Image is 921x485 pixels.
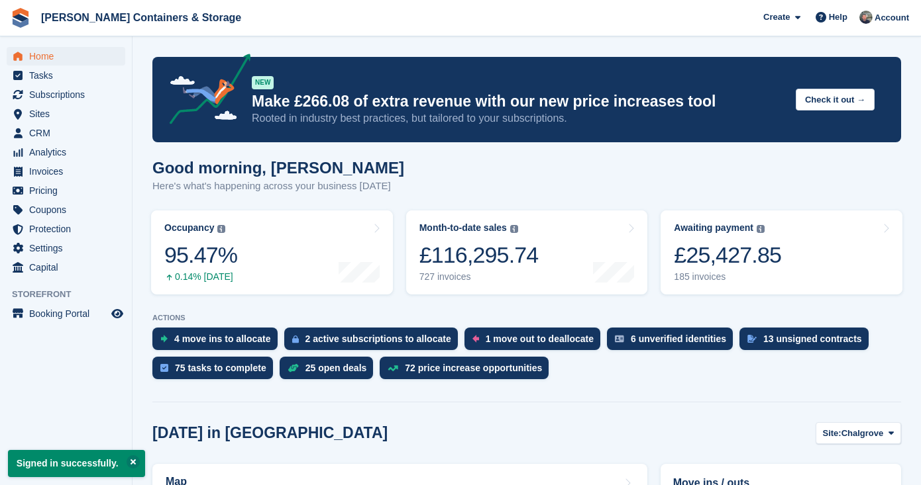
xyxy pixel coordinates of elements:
span: CRM [29,124,109,142]
img: deal-1b604bf984904fb50ccaf53a9ad4b4a5d6e5aea283cecdc64d6e3604feb123c2.svg [288,363,299,373]
img: icon-info-grey-7440780725fd019a000dd9b08b2336e03edf1995a4989e88bcd33f0948082b44.svg [510,225,518,233]
span: Protection [29,220,109,238]
div: 6 unverified identities [631,333,726,344]
a: 75 tasks to complete [152,357,280,386]
img: move_ins_to_allocate_icon-fdf77a2bb77ea45bf5b3d319d69a93e2d87916cf1d5bf7949dd705db3b84f3ca.svg [160,335,168,343]
a: menu [7,105,125,123]
a: menu [7,143,125,161]
a: menu [7,162,125,181]
div: NEW [252,76,274,89]
a: menu [7,258,125,277]
span: Invoices [29,162,109,181]
span: Coupons [29,200,109,219]
span: Capital [29,258,109,277]
a: 25 open deals [280,357,380,386]
div: £25,427.85 [674,242,781,269]
h1: Good morning, [PERSON_NAME] [152,159,404,177]
div: 25 open deals [305,363,367,373]
div: 0.14% [DATE] [164,271,237,283]
a: menu [7,124,125,142]
span: Help [829,11,847,24]
div: Month-to-date sales [419,222,507,234]
span: Tasks [29,66,109,85]
img: move_outs_to_deallocate_icon-f764333ba52eb49d3ac5e1228854f67142a1ed5810a6f6cc68b1a99e826820c5.svg [472,335,479,343]
a: [PERSON_NAME] Containers & Storage [36,7,246,28]
img: price_increase_opportunities-93ffe204e8149a01c8c9dc8f82e8f89637d9d84a8eef4429ea346261dce0b2c0.svg [388,365,398,371]
img: Adam Greenhalgh [859,11,873,24]
div: 95.47% [164,242,237,269]
a: 72 price increase opportunities [380,357,555,386]
div: 727 invoices [419,271,539,283]
a: menu [7,66,125,85]
span: Account [875,11,909,24]
a: menu [7,181,125,200]
span: Chalgrove [841,427,884,440]
img: verify_identity-adf6edd0f0f0b5bbfe63781bf79b02c33cf7c696d77639b501bdc392416b5a36.svg [615,335,624,343]
a: Preview store [109,306,125,322]
a: menu [7,200,125,219]
a: menu [7,47,125,66]
a: menu [7,85,125,104]
span: Analytics [29,143,109,161]
img: contract_signature_icon-13c848040528278c33f63329250d36e43548de30e8caae1d1a13099fd9432cc5.svg [747,335,757,343]
div: 1 move out to deallocate [486,333,594,344]
p: Rooted in industry best practices, but tailored to your subscriptions. [252,111,785,126]
div: 13 unsigned contracts [763,333,862,344]
p: Signed in successfully. [8,450,145,477]
span: Booking Portal [29,304,109,323]
a: menu [7,304,125,323]
p: Here's what's happening across your business [DATE] [152,179,404,194]
button: Site: Chalgrove [816,422,902,444]
a: 2 active subscriptions to allocate [284,328,464,357]
div: 4 move ins to allocate [174,333,271,344]
span: Site: [823,427,841,440]
span: Pricing [29,181,109,200]
img: icon-info-grey-7440780725fd019a000dd9b08b2336e03edf1995a4989e88bcd33f0948082b44.svg [217,225,225,233]
div: 2 active subscriptions to allocate [305,333,451,344]
div: 185 invoices [674,271,781,283]
button: Check it out → [796,89,875,110]
span: Subscriptions [29,85,109,104]
p: ACTIONS [152,314,901,322]
a: 1 move out to deallocate [464,328,607,357]
h2: [DATE] in [GEOGRAPHIC_DATA] [152,424,388,442]
div: 75 tasks to complete [175,363,266,373]
a: Awaiting payment £25,427.85 185 invoices [661,210,902,294]
div: £116,295.74 [419,242,539,269]
p: Make £266.08 of extra revenue with our new price increases tool [252,92,785,111]
div: Awaiting payment [674,222,753,234]
a: 13 unsigned contracts [739,328,875,357]
span: Sites [29,105,109,123]
a: Occupancy 95.47% 0.14% [DATE] [151,210,393,294]
a: 4 move ins to allocate [152,328,284,357]
img: icon-info-grey-7440780725fd019a000dd9b08b2336e03edf1995a4989e88bcd33f0948082b44.svg [757,225,765,233]
a: Month-to-date sales £116,295.74 727 invoices [406,210,648,294]
div: Occupancy [164,222,214,234]
img: price-adjustments-announcement-icon-8257ccfd72463d97f412b2fc003d46551f7dbcb40ab6d574587a9cd5c0d94... [158,54,251,129]
img: stora-icon-8386f47178a22dfd0bd8f6a31ec36ba5ce8667c1dd55bd0f319d3a0aa187defe.svg [11,8,30,28]
span: Settings [29,239,109,257]
img: active_subscription_to_allocate_icon-d502201f5373d7db506a760aba3b589e785aa758c864c3986d89f69b8ff3... [292,335,299,343]
span: Home [29,47,109,66]
span: Storefront [12,288,132,301]
a: menu [7,239,125,257]
div: 72 price increase opportunities [405,363,542,373]
a: menu [7,220,125,238]
a: 6 unverified identities [607,328,739,357]
span: Create [763,11,790,24]
img: task-75834270c22a3079a89374b754ae025e5fb1db73e45f91037f5363f120a921f8.svg [160,364,168,372]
